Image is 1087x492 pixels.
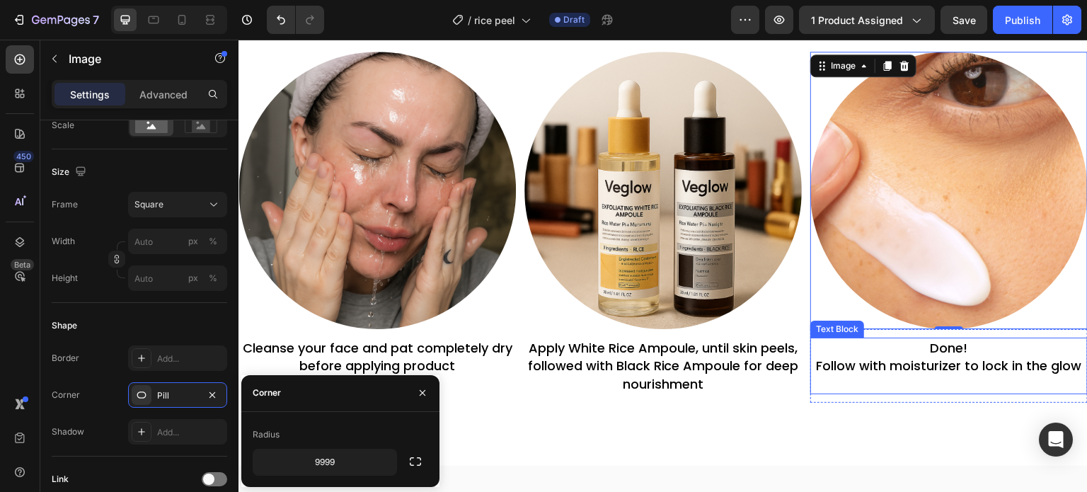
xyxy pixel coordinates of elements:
[157,426,224,439] div: Add...
[52,198,78,211] label: Frame
[93,11,99,28] p: 7
[941,6,987,34] button: Save
[52,163,89,182] div: Size
[70,87,110,102] p: Settings
[953,14,976,26] span: Save
[52,352,79,365] div: Border
[573,317,848,353] p: Follow with moisturizer to lock in the glow
[52,319,77,332] div: Shape
[6,6,105,34] button: 7
[52,272,78,285] label: Height
[205,270,222,287] button: px
[589,20,620,33] div: Image
[1039,423,1073,457] div: Open Intercom Messenger
[286,298,563,372] div: Rich Text Editor. Editing area: main
[52,235,75,248] label: Width
[52,425,84,438] div: Shadow
[69,50,189,67] p: Image
[474,13,515,28] span: rice peel
[267,6,324,34] div: Undo/Redo
[993,6,1052,34] button: Publish
[128,192,227,217] button: Square
[128,265,227,291] input: px%
[253,428,280,441] div: Radius
[13,151,34,162] div: 450
[253,450,396,475] input: Auto
[209,272,217,285] div: %
[128,229,227,254] input: px%
[52,389,80,401] div: Corner
[52,473,69,486] div: Link
[799,6,935,34] button: 1 product assigned
[575,283,623,296] div: Text Block
[573,299,848,317] p: Done!
[205,233,222,250] button: px
[209,235,217,248] div: %
[572,298,849,355] div: Rich Text Editor. Editing area: main
[253,387,281,399] div: Corner
[1005,13,1040,28] div: Publish
[811,13,903,28] span: 1 product assigned
[185,233,202,250] button: %
[11,259,34,270] div: Beta
[238,40,1087,492] iframe: Design area
[157,353,224,365] div: Add...
[572,12,849,290] img: Cover_Photo_-_100__Pure_Heres_Why_Your_Moisturizer_is_Not_Working.jpg
[287,299,562,353] p: Apply White Rice Ampoule, until skin peels, followed with Black Rice Ampoule for deep nourishment
[134,198,163,211] span: Square
[188,235,198,248] div: px
[139,87,188,102] p: Advanced
[563,13,585,26] span: Draft
[188,272,198,285] div: px
[468,13,471,28] span: /
[157,389,198,402] div: Pill
[185,270,202,287] button: %
[52,119,74,132] div: Scale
